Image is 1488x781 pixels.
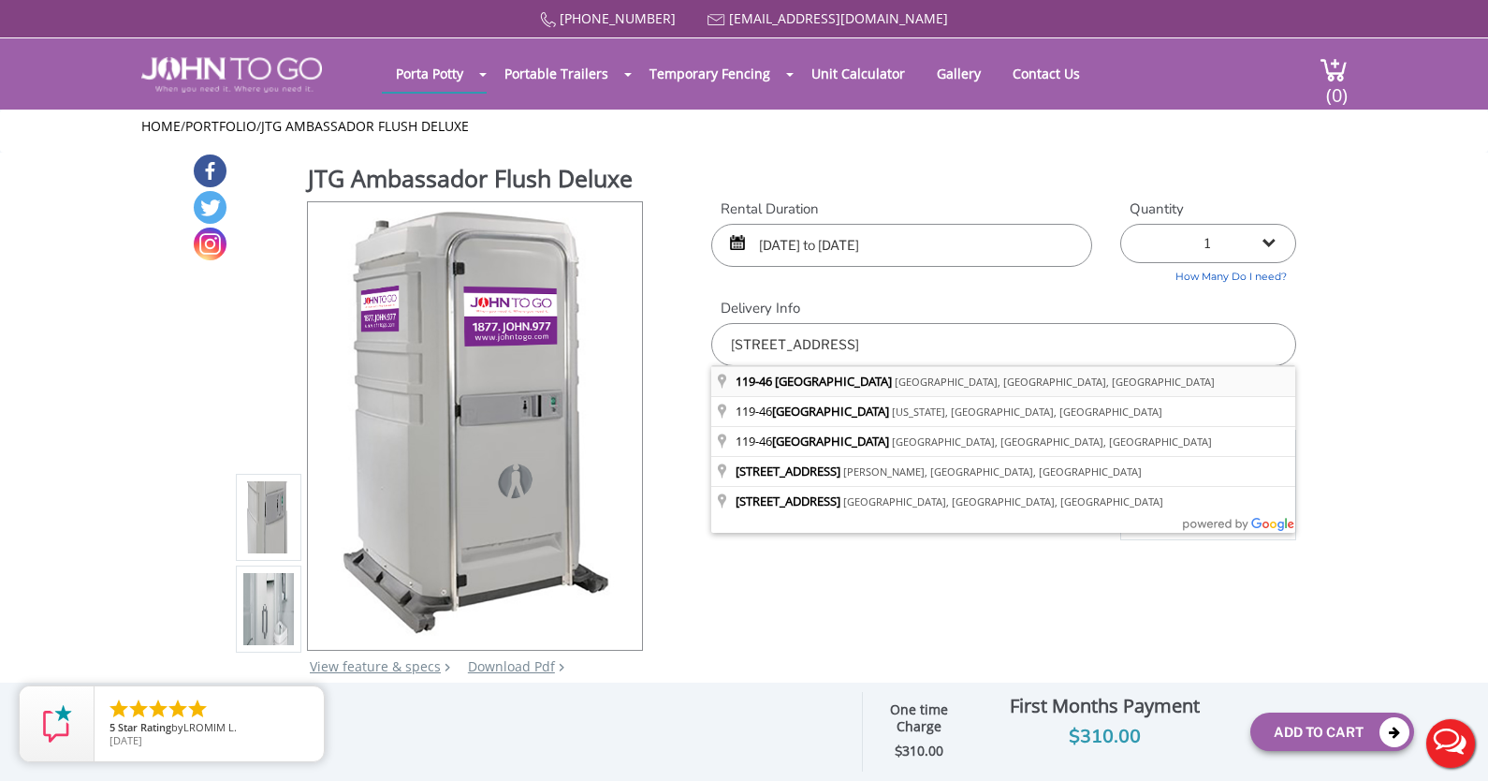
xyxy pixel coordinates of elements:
[1320,57,1348,82] img: cart a
[243,301,294,742] img: Product
[711,224,1092,267] input: Start date | End date
[236,681,645,700] div: Colors may vary
[736,373,772,390] span: 119-46
[382,55,477,92] a: Porta Potty
[1325,67,1348,108] span: (0)
[445,663,450,671] img: right arrow icon
[711,199,1092,219] label: Rental Duration
[141,117,1348,136] ul: / /
[1250,713,1414,751] button: Add To Cart
[560,9,676,27] a: [PHONE_NUMBER]
[261,117,469,135] a: JTG Ambassador Flush Deluxe
[310,657,441,675] a: View feature & specs
[147,698,169,720] li: 
[895,743,943,760] strong: $
[194,228,226,260] a: Instagram
[729,9,948,27] a: [EMAIL_ADDRESS][DOMAIN_NAME]
[141,57,322,93] img: JOHN to go
[559,663,564,671] img: chevron.png
[183,720,237,734] span: LROMIM L.
[999,55,1094,92] a: Contact Us
[736,463,840,479] span: [STREET_ADDRESS]
[194,155,226,187] a: Facebook
[118,720,171,734] span: Star Rating
[468,657,555,675] a: Download Pdf
[923,55,995,92] a: Gallery
[892,435,1212,449] span: [GEOGRAPHIC_DATA], [GEOGRAPHIC_DATA], [GEOGRAPHIC_DATA]
[167,698,189,720] li: 
[974,690,1236,722] div: First Months Payment
[736,403,892,420] span: 119-46
[38,705,76,743] img: Review Rating
[797,55,919,92] a: Unit Calculator
[490,55,622,92] a: Portable Trailers
[108,698,130,720] li: 
[708,14,725,26] img: Mail
[308,162,645,199] h1: JTG Ambassador Flush Deluxe
[902,742,943,759] span: 310.00
[711,323,1296,366] input: Delivery Address
[1120,263,1296,285] a: How Many Do I need?
[772,433,889,449] span: [GEOGRAPHIC_DATA]
[141,117,181,135] a: Home
[890,700,948,736] strong: One time Charge
[736,433,892,449] span: 119-46
[109,722,309,735] span: by
[194,191,226,224] a: Twitter
[974,722,1236,752] div: $310.00
[109,720,115,734] span: 5
[895,375,1215,389] span: [GEOGRAPHIC_DATA], [GEOGRAPHIC_DATA], [GEOGRAPHIC_DATA]
[109,733,142,747] span: [DATE]
[185,117,256,135] a: Portfolio
[892,405,1162,419] span: [US_STATE], [GEOGRAPHIC_DATA], [GEOGRAPHIC_DATA]
[1413,706,1488,781] button: Live Chat
[186,698,209,720] li: 
[127,698,150,720] li: 
[736,493,840,509] span: [STREET_ADDRESS]
[711,299,1296,318] label: Delivery Info
[843,494,1163,508] span: [GEOGRAPHIC_DATA], [GEOGRAPHIC_DATA], [GEOGRAPHIC_DATA]
[843,464,1142,479] span: [PERSON_NAME], [GEOGRAPHIC_DATA], [GEOGRAPHIC_DATA]
[540,12,556,28] img: Call
[1120,199,1296,219] label: Quantity
[772,403,889,420] span: [GEOGRAPHIC_DATA]
[332,202,619,643] img: Product
[635,55,784,92] a: Temporary Fencing
[775,373,892,390] span: [GEOGRAPHIC_DATA]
